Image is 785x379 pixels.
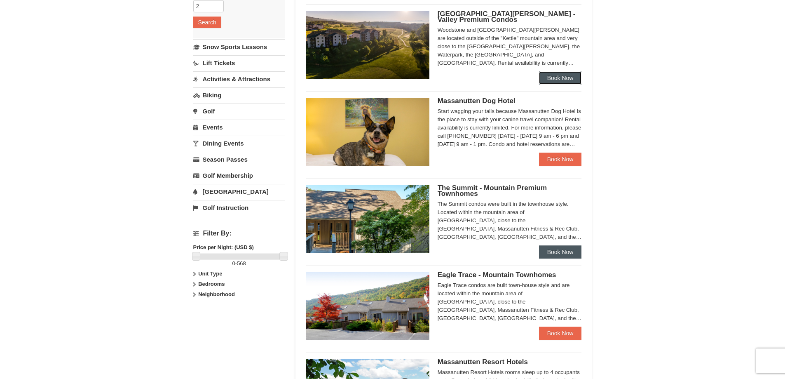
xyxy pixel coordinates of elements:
[198,291,235,297] strong: Neighborhood
[306,11,429,79] img: 19219041-4-ec11c166.jpg
[193,259,285,268] label: -
[438,358,528,366] span: Massanutten Resort Hotels
[539,153,582,166] a: Book Now
[306,185,429,253] img: 19219034-1-0eee7e00.jpg
[198,271,222,277] strong: Unit Type
[438,281,582,323] div: Eagle Trace condos are built town-house style and are located within the mountain area of [GEOGRA...
[193,87,285,103] a: Biking
[193,39,285,54] a: Snow Sports Lessons
[193,120,285,135] a: Events
[193,244,254,250] strong: Price per Night: (USD $)
[193,200,285,215] a: Golf Instruction
[438,10,576,24] span: [GEOGRAPHIC_DATA][PERSON_NAME] - Valley Premium Condos
[232,260,235,266] span: 0
[438,184,547,198] span: The Summit - Mountain Premium Townhomes
[438,107,582,148] div: Start wagging your tails because Massanutten Dog Hotel is the place to stay with your canine trav...
[193,230,285,237] h4: Filter By:
[193,152,285,167] a: Season Passes
[193,136,285,151] a: Dining Events
[193,168,285,183] a: Golf Membership
[198,281,225,287] strong: Bedrooms
[237,260,246,266] span: 568
[193,16,221,28] button: Search
[306,98,429,166] img: 27428181-5-81c892a3.jpg
[438,26,582,67] div: Woodstone and [GEOGRAPHIC_DATA][PERSON_NAME] are located outside of the "Kettle" mountain area an...
[193,71,285,87] a: Activities & Attractions
[306,272,429,340] img: 19218983-1-9b289e55.jpg
[539,245,582,259] a: Book Now
[193,104,285,119] a: Golf
[539,327,582,340] a: Book Now
[193,184,285,199] a: [GEOGRAPHIC_DATA]
[438,97,516,105] span: Massanutten Dog Hotel
[438,271,556,279] span: Eagle Trace - Mountain Townhomes
[193,55,285,71] a: Lift Tickets
[539,71,582,85] a: Book Now
[438,200,582,241] div: The Summit condos were built in the townhouse style. Located within the mountain area of [GEOGRAP...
